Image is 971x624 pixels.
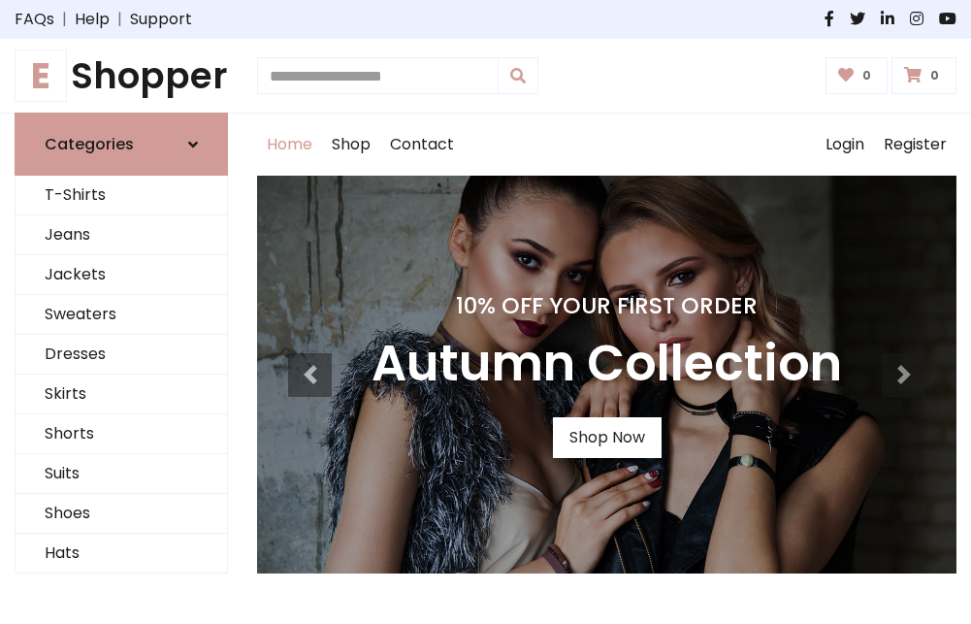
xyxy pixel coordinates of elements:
[16,295,227,335] a: Sweaters
[16,454,227,494] a: Suits
[816,114,874,176] a: Login
[553,417,662,458] a: Shop Now
[130,8,192,31] a: Support
[45,135,134,153] h6: Categories
[874,114,956,176] a: Register
[75,8,110,31] a: Help
[257,114,322,176] a: Home
[16,176,227,215] a: T-Shirts
[54,8,75,31] span: |
[372,335,842,394] h3: Autumn Collection
[372,292,842,319] h4: 10% Off Your First Order
[16,494,227,534] a: Shoes
[925,67,944,84] span: 0
[16,375,227,414] a: Skirts
[15,113,228,176] a: Categories
[16,215,227,255] a: Jeans
[110,8,130,31] span: |
[16,414,227,454] a: Shorts
[15,54,228,97] a: EShopper
[16,255,227,295] a: Jackets
[380,114,464,176] a: Contact
[825,57,889,94] a: 0
[891,57,956,94] a: 0
[15,8,54,31] a: FAQs
[16,335,227,375] a: Dresses
[15,49,67,102] span: E
[16,534,227,574] a: Hats
[858,67,876,84] span: 0
[322,114,380,176] a: Shop
[15,54,228,97] h1: Shopper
